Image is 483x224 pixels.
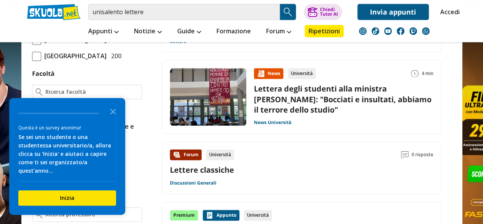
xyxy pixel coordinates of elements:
button: Inizia [18,190,116,206]
a: Formazione [215,25,253,39]
a: Invia appunti [357,4,429,20]
a: Discussioni Generali [170,180,216,186]
div: Università [288,68,316,79]
img: Cerca appunti, riassunti o versioni [282,6,294,18]
a: Ripetizioni [305,25,344,37]
img: Ricerca facoltà [36,88,43,96]
a: Lettere classiche [170,165,234,175]
button: Search Button [280,4,296,20]
a: Appunti [86,25,121,39]
span: 4 min [422,68,433,79]
img: Tempo lettura [411,70,418,77]
div: Università [206,149,234,160]
button: ChiediTutor AI [304,4,342,20]
div: Premium [170,210,198,221]
a: Lettera degli studenti alla ministra [PERSON_NAME]: "Bocciati e insultati, abbiamo il terrore del... [254,83,431,114]
div: Survey [9,98,125,215]
input: Cerca appunti, riassunti o versioni [88,4,280,20]
a: News Università [254,119,291,126]
img: WhatsApp [422,27,430,35]
input: Ricerca facoltà [45,88,138,96]
button: Close the survey [105,103,121,119]
img: Commenti lettura [401,151,409,159]
img: facebook [397,27,404,35]
div: Università [244,210,272,221]
img: News contenuto [257,70,265,77]
img: Immagine news [170,68,246,126]
img: instagram [359,27,367,35]
div: Forum [170,149,202,160]
div: Chiedi Tutor AI [320,7,338,16]
img: tiktok [372,27,379,35]
a: Guide [175,25,203,39]
div: Questa è un survey anonima! [18,124,116,131]
img: Appunti contenuto [206,211,213,219]
img: Forum contenuto [173,151,181,159]
div: Appunto [203,210,239,221]
a: Accedi [440,4,456,20]
span: [GEOGRAPHIC_DATA] [41,51,107,61]
span: 200 [108,51,121,61]
span: 0 risposte [412,149,433,160]
img: twitch [409,27,417,35]
a: Forum [264,25,293,39]
a: Notizie [132,25,164,39]
label: Facoltà [32,69,55,78]
div: Se sei uno studente o una studentessa universitario/a, allora clicca su 'Inizia' e aiutaci a capi... [18,133,116,175]
img: youtube [384,27,392,35]
div: News [254,68,283,79]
